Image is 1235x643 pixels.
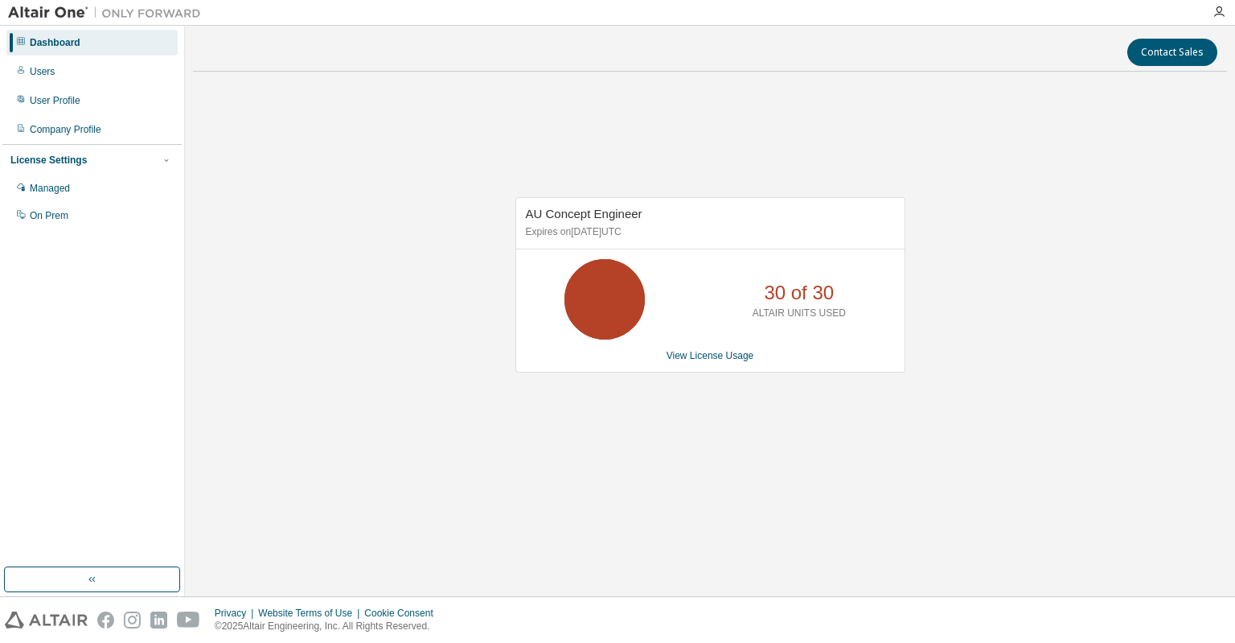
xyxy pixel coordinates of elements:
div: License Settings [10,154,87,167]
div: On Prem [30,209,68,222]
p: © 2025 Altair Engineering, Inc. All Rights Reserved. [215,620,443,633]
span: AU Concept Engineer [526,207,642,221]
div: Managed [30,182,70,195]
img: linkedin.svg [150,612,167,629]
a: View License Usage [667,350,754,361]
p: Expires on [DATE] UTC [526,225,891,239]
div: Users [30,65,55,78]
img: facebook.svg [97,612,114,629]
div: Privacy [215,607,258,620]
p: 30 of 30 [764,279,834,307]
button: Contact Sales [1127,39,1217,66]
p: ALTAIR UNITS USED [753,307,846,320]
div: Dashboard [30,36,80,49]
div: Cookie Consent [364,607,442,620]
div: User Profile [30,94,80,107]
div: Company Profile [30,123,101,136]
img: Altair One [8,5,209,21]
img: youtube.svg [177,612,200,629]
img: instagram.svg [124,612,141,629]
div: Website Terms of Use [258,607,364,620]
img: altair_logo.svg [5,612,88,629]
